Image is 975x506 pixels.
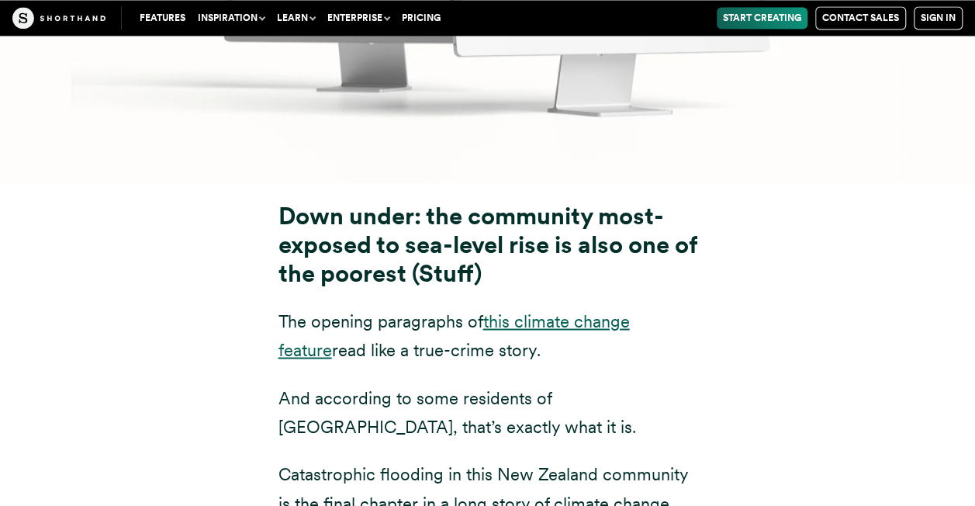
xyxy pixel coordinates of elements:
p: The opening paragraphs of read like a true-crime story. [278,307,697,365]
strong: Down under: the community most-exposed to sea-level rise is also one of the poorest (Stuff) [278,201,697,287]
a: Pricing [396,7,447,29]
a: this climate change feature [278,310,630,359]
button: Learn [271,7,321,29]
a: Start Creating [717,7,807,29]
a: Features [133,7,192,29]
img: The Craft [12,7,105,29]
a: Sign in [914,6,963,29]
button: Enterprise [321,7,396,29]
a: Contact Sales [815,6,906,29]
button: Inspiration [192,7,271,29]
p: And according to some residents of [GEOGRAPHIC_DATA], that’s exactly what it is. [278,383,697,442]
